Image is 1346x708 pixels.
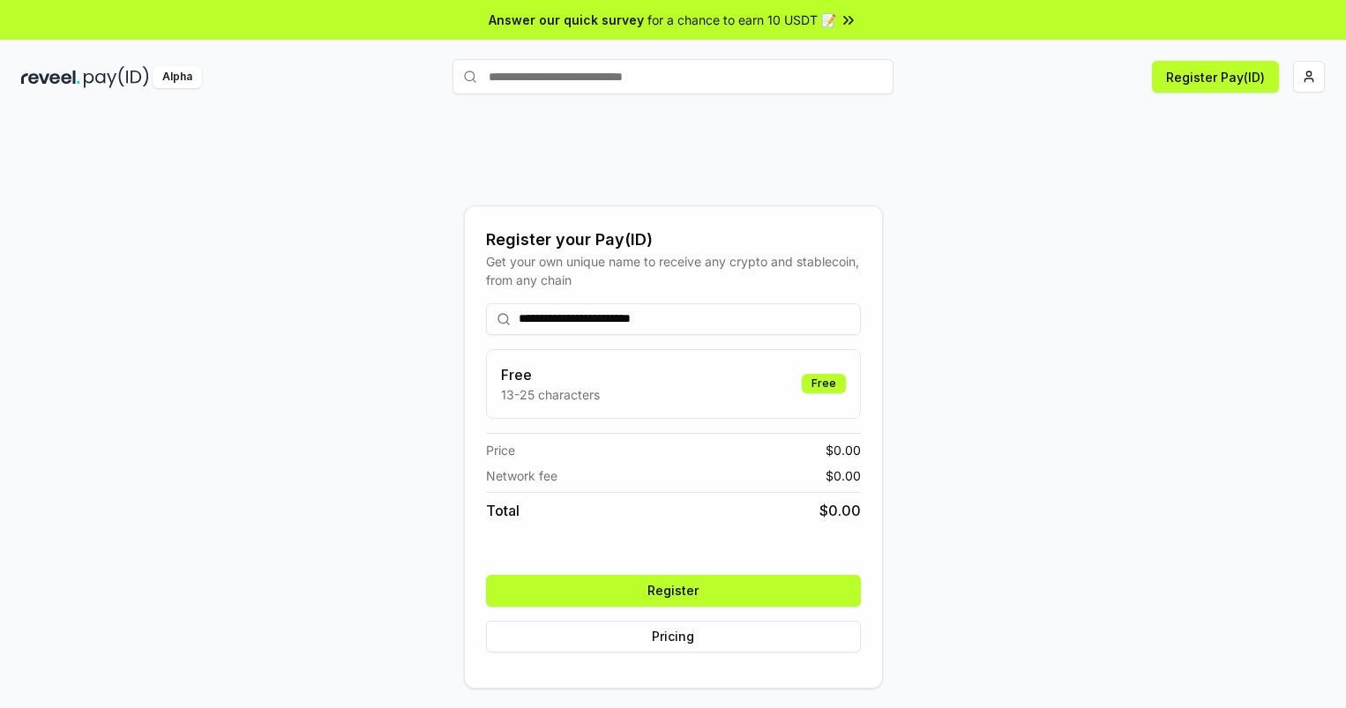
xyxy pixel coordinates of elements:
[486,227,861,252] div: Register your Pay(ID)
[501,364,600,385] h3: Free
[486,621,861,652] button: Pricing
[486,252,861,289] div: Get your own unique name to receive any crypto and stablecoin, from any chain
[647,11,836,29] span: for a chance to earn 10 USDT 📝
[84,66,149,88] img: pay_id
[1152,61,1279,93] button: Register Pay(ID)
[486,500,520,521] span: Total
[819,500,861,521] span: $ 0.00
[486,575,861,607] button: Register
[153,66,202,88] div: Alpha
[501,385,600,404] p: 13-25 characters
[802,374,846,393] div: Free
[826,466,861,485] span: $ 0.00
[489,11,644,29] span: Answer our quick survey
[486,441,515,459] span: Price
[21,66,80,88] img: reveel_dark
[486,466,557,485] span: Network fee
[826,441,861,459] span: $ 0.00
